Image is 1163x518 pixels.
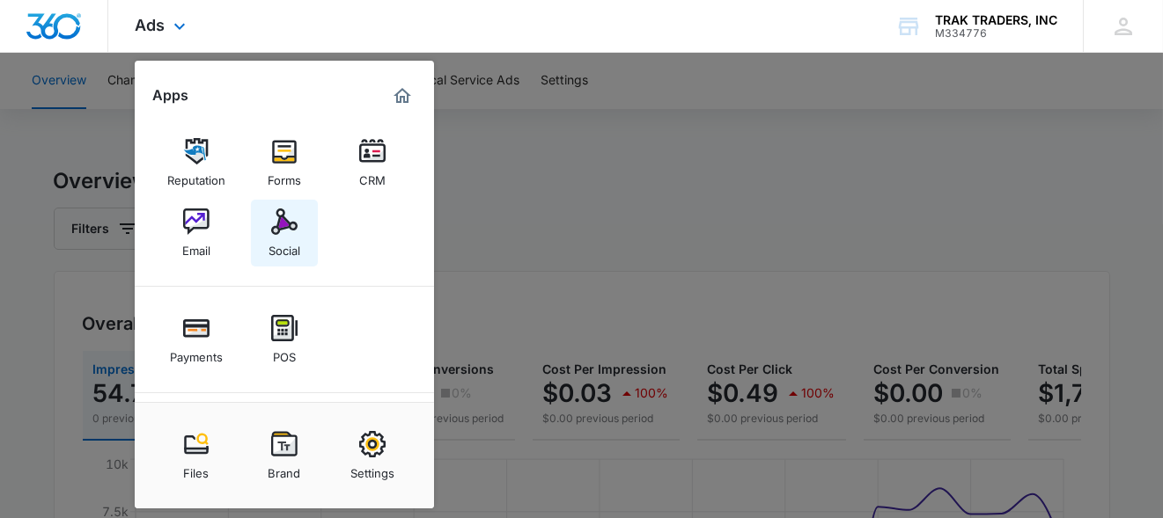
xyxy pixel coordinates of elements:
[170,341,223,364] div: Payments
[273,341,296,364] div: POS
[268,457,300,480] div: Brand
[359,164,386,187] div: CRM
[339,129,406,196] a: CRM
[182,235,210,258] div: Email
[251,129,318,196] a: Forms
[388,82,416,110] a: Marketing 360® Dashboard
[935,27,1057,40] div: account id
[183,457,209,480] div: Files
[339,422,406,489] a: Settings
[350,457,394,480] div: Settings
[167,164,225,187] div: Reputation
[935,13,1057,27] div: account name
[251,306,318,373] a: POS
[251,200,318,266] a: Social
[269,235,300,258] div: Social
[163,129,230,196] a: Reputation
[135,16,165,34] span: Ads
[268,164,301,187] div: Forms
[163,422,230,489] a: Files
[152,87,188,104] h2: Apps
[163,200,230,266] a: Email
[163,306,230,373] a: Payments
[251,422,318,489] a: Brand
